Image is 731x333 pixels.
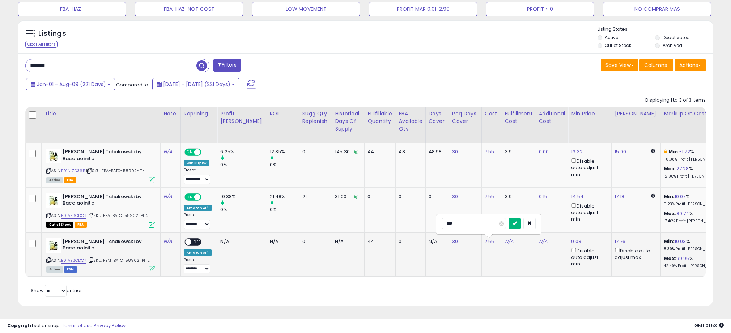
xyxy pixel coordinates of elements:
div: Title [44,110,157,118]
a: -1.72 [679,148,690,155]
div: 10.38% [220,193,266,200]
a: 7.55 [485,193,494,200]
a: 27.28 [676,165,689,172]
a: 17.18 [615,193,624,200]
div: ASIN: [46,238,155,272]
div: Req Days Cover [452,110,479,125]
button: FBA-HAZ- [18,2,126,16]
div: Win BuyBox [184,160,209,166]
p: 8.39% Profit [PERSON_NAME] [664,247,724,252]
span: OFF [191,239,203,245]
label: Active [605,34,618,40]
a: Terms of Use [62,322,93,329]
b: [PERSON_NAME] Tchakowski by Bacalaoinita [63,193,150,209]
img: 41c7Abr8aqL._SL40_.jpg [46,238,61,253]
button: [DATE] - [DATE] (221 Days) [152,78,239,90]
img: 41c7Abr8aqL._SL40_.jpg [46,193,61,208]
a: 15.90 [615,148,626,155]
div: 0 [429,193,443,200]
label: Archived [663,42,682,48]
a: 17.76 [615,238,625,245]
div: % [664,255,724,269]
div: Repricing [184,110,214,118]
span: FBA [64,177,76,183]
a: 30 [452,148,458,155]
button: NO COMPRAR MAS [603,2,711,16]
span: OFF [200,149,212,155]
span: All listings that are currently out of stock and unavailable for purchase on Amazon [46,222,73,228]
button: Jan-01 - Aug-09 (221 Days) [26,78,115,90]
div: Fulfillment Cost [505,110,533,125]
div: [PERSON_NAME] [615,110,658,118]
a: 7.55 [485,238,494,245]
a: B01N1ZD36B [61,168,85,174]
div: 44 [367,238,390,245]
div: 44 [367,149,390,155]
button: Actions [675,59,706,71]
div: 0% [220,206,266,213]
a: 30 [452,193,458,200]
div: Amazon AI * [184,205,212,211]
img: 41DgkdDci6L._SL40_.jpg [46,149,61,163]
span: FBA [75,222,87,228]
span: ON [185,149,194,155]
div: Sugg Qty Replenish [302,110,329,125]
a: N/A [539,238,548,245]
div: 12.35% [270,149,299,155]
div: Days Cover [429,110,446,125]
b: Max: [664,210,676,217]
div: 0 [399,238,420,245]
div: Preset: [184,257,212,274]
a: 10.03 [675,238,686,245]
p: 17.46% Profit [PERSON_NAME] [664,219,724,224]
div: % [664,210,724,224]
a: B01AE6CDOK [61,213,86,219]
span: Show: entries [31,287,83,294]
div: Disable auto adjust min [571,202,606,223]
button: Columns [639,59,673,71]
div: 48.98 [429,149,443,155]
div: Clear All Filters [25,41,58,48]
div: Disable auto adjust min [571,157,606,178]
a: 9.03 [571,238,581,245]
p: -0.98% Profit [PERSON_NAME] [664,157,724,162]
div: Fulfillable Quantity [367,110,392,125]
span: 2025-08-12 01:53 GMT [694,322,724,329]
div: 0% [270,206,299,213]
div: 21 [302,193,327,200]
span: Columns [644,61,667,69]
span: Jan-01 - Aug-09 (221 Days) [37,81,106,88]
div: Markup on Cost [664,110,726,118]
div: 0 [399,193,420,200]
span: | SKU: FBM-BATC-58902-P1-2 [88,257,150,263]
a: 14.54 [571,193,583,200]
div: Preset: [184,168,212,184]
div: 0 [367,193,390,200]
a: 99.95 [676,255,689,262]
div: Note [163,110,178,118]
div: % [664,193,724,207]
a: 13.32 [571,148,583,155]
button: Filters [213,59,241,72]
div: Disable auto adjust min [571,247,606,268]
p: Listing States: [598,26,713,33]
div: Additional Cost [539,110,565,125]
div: Profit [PERSON_NAME] [220,110,263,125]
div: % [664,166,724,179]
span: | SKU: FBA-BATC-58902-P1-1 [86,168,146,174]
span: Compared to: [116,81,149,88]
div: N/A [220,238,261,245]
a: N/A [163,193,172,200]
span: All listings currently available for purchase on Amazon [46,177,63,183]
div: 0% [270,162,299,168]
a: 7.55 [485,148,494,155]
div: ASIN: [46,149,155,182]
b: Min: [664,238,675,245]
button: FBA-HAZ-NOT COST [135,2,243,16]
p: 5.23% Profit [PERSON_NAME] [664,202,724,207]
b: Min: [664,193,675,200]
div: Disable auto adjust max [615,247,655,261]
div: % [664,149,724,162]
span: FBM [64,266,77,273]
a: Privacy Policy [94,322,126,329]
